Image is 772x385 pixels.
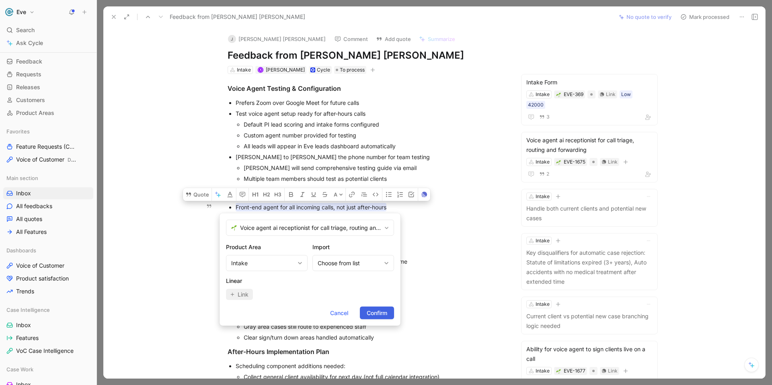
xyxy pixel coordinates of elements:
span: Voice agent ai receptionist for call triage, routing and forwarding [240,223,381,233]
div: Choose from list [318,258,381,268]
div: Intake [231,258,294,268]
span: Link [238,290,248,299]
h2: Product Area [226,242,308,252]
span: Confirm [367,308,387,318]
button: Cancel [323,307,355,319]
img: 🌱 [231,225,237,231]
span: Cancel [330,308,348,318]
h2: Linear [226,276,394,286]
button: Confirm [360,307,394,319]
h2: Import [312,242,394,252]
button: Link [226,289,253,300]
